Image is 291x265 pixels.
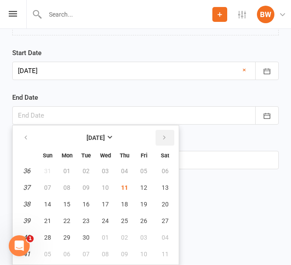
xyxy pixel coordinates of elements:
button: 08 [96,246,114,262]
button: 16 [77,196,95,212]
span: 1 [27,235,34,242]
em: 38 [23,200,30,208]
button: 23 [77,213,95,229]
button: 30 [77,230,95,245]
small: Friday [141,152,147,159]
button: 22 [58,213,76,229]
small: Sunday [43,152,52,159]
button: 25 [115,213,134,229]
button: 11 [154,246,176,262]
button: 15 [58,196,76,212]
span: 26 [140,217,147,224]
small: Tuesday [81,152,91,159]
div: BW [257,6,274,23]
span: 29 [63,234,70,241]
span: 12 [140,184,147,191]
button: 28 [38,230,57,245]
span: 04 [162,234,169,241]
button: 26 [135,213,153,229]
span: 28 [44,234,51,241]
span: 23 [83,217,90,224]
span: 18 [121,201,128,208]
span: 13 [162,184,169,191]
span: 07 [83,251,90,258]
button: 12 [135,180,153,195]
span: 10 [140,251,147,258]
strong: [DATE] [87,134,105,141]
span: 16 [83,201,90,208]
span: 22 [63,217,70,224]
span: 14 [44,201,51,208]
button: 13 [154,180,176,195]
em: 37 [23,184,30,192]
button: 01 [96,230,114,245]
span: 06 [63,251,70,258]
button: 14 [38,196,57,212]
button: 02 [115,230,134,245]
span: 08 [102,251,109,258]
button: 29 [58,230,76,245]
em: 39 [23,217,30,225]
button: 18 [115,196,134,212]
span: 03 [140,234,147,241]
label: Start Date [12,48,42,58]
span: 20 [162,201,169,208]
small: Thursday [120,152,129,159]
button: 27 [154,213,176,229]
button: 07 [77,246,95,262]
iframe: Intercom live chat [9,235,30,256]
small: Saturday [161,152,169,159]
em: 41 [23,250,30,258]
button: 21 [38,213,57,229]
label: End Date [12,92,38,103]
button: 17 [96,196,114,212]
span: 11 [121,184,128,191]
a: × [242,65,246,75]
small: Monday [62,152,73,159]
button: 03 [135,230,153,245]
span: 25 [121,217,128,224]
span: 27 [162,217,169,224]
span: 02 [121,234,128,241]
span: 05 [44,251,51,258]
span: 30 [83,234,90,241]
button: 04 [154,230,176,245]
small: Wednesday [100,152,111,159]
span: 24 [102,217,109,224]
button: 09 [115,246,134,262]
button: 11 [115,180,134,195]
span: 11 [162,251,169,258]
span: 19 [140,201,147,208]
button: 24 [96,213,114,229]
button: 06 [58,246,76,262]
span: 21 [44,217,51,224]
em: 36 [23,167,30,175]
em: 40 [23,234,30,241]
input: Search... [42,8,212,21]
button: 10 [135,246,153,262]
button: 05 [38,246,57,262]
button: 20 [154,196,176,212]
span: 15 [63,201,70,208]
span: 01 [102,234,109,241]
span: 17 [102,201,109,208]
button: 19 [135,196,153,212]
span: 09 [121,251,128,258]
